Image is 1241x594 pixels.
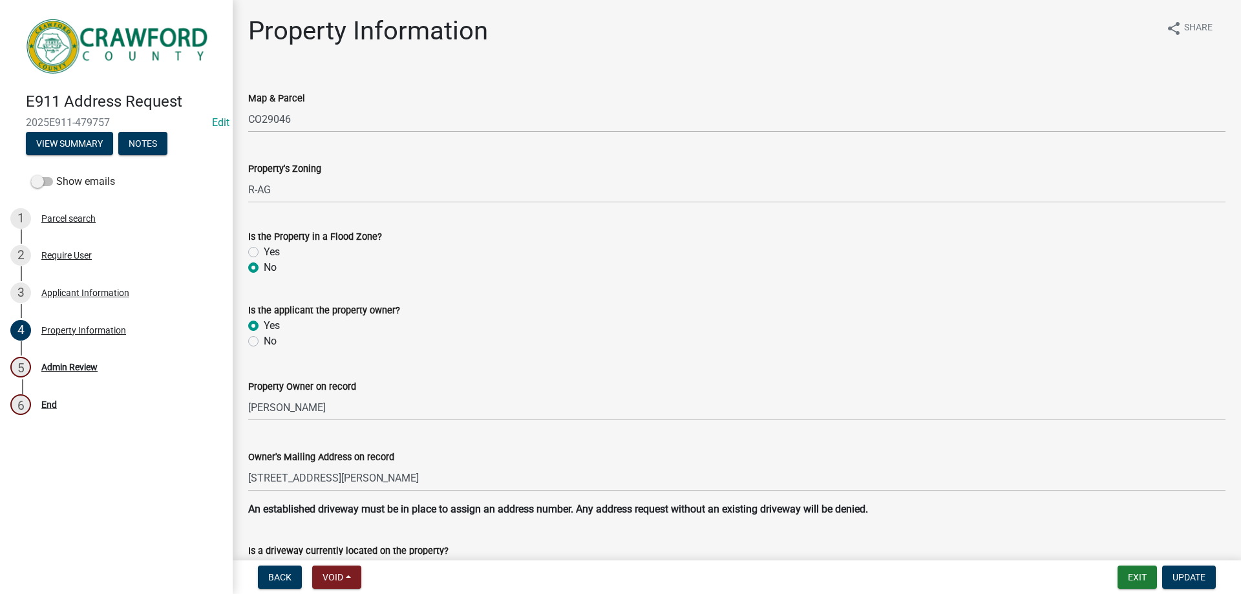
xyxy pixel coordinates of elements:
span: Void [323,572,343,582]
button: Exit [1118,566,1157,589]
label: Is the applicant the property owner? [248,306,400,315]
a: Edit [212,116,229,129]
i: share [1166,21,1182,36]
div: Admin Review [41,363,98,372]
h1: Property Information [248,16,488,47]
label: Yes [264,318,280,334]
div: Require User [41,251,92,260]
button: View Summary [26,132,113,155]
span: Update [1172,572,1205,582]
label: Property's Zoning [248,165,321,174]
wm-modal-confirm: Summary [26,139,113,149]
div: 6 [10,394,31,415]
label: Is the Property in a Flood Zone? [248,233,382,242]
label: Yes [264,244,280,260]
button: Update [1162,566,1216,589]
img: Crawford County, Georgia [26,14,212,79]
div: 2 [10,245,31,266]
button: Void [312,566,361,589]
label: Owner's Mailing Address on record [248,453,394,462]
div: Parcel search [41,214,96,223]
div: Applicant Information [41,288,129,297]
wm-modal-confirm: Edit Application Number [212,116,229,129]
button: shareShare [1156,16,1223,41]
wm-modal-confirm: Notes [118,139,167,149]
div: 3 [10,282,31,303]
div: 1 [10,208,31,229]
h4: E911 Address Request [26,92,222,111]
span: Back [268,572,292,582]
div: Property Information [41,326,126,335]
div: 5 [10,357,31,377]
span: 2025E911-479757 [26,116,207,129]
label: Property Owner on record [248,383,356,392]
button: Back [258,566,302,589]
label: Show emails [31,174,115,189]
span: Share [1184,21,1213,36]
div: End [41,400,57,409]
label: No [264,260,277,275]
label: Map & Parcel [248,94,305,103]
label: Is a driveway currently located on the property? [248,547,449,556]
div: 4 [10,320,31,341]
strong: An established driveway must be in place to assign an address number. Any address request without... [248,503,868,515]
label: No [264,334,277,349]
button: Notes [118,132,167,155]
